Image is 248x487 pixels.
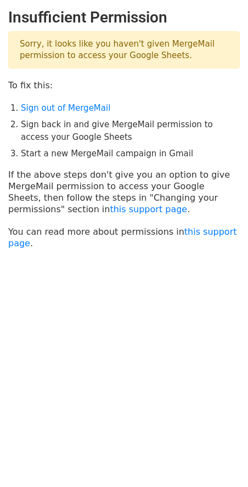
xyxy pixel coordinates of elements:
[8,80,240,91] p: To fix this:
[8,226,240,249] p: You can read more about permissions in .
[21,118,240,143] li: Sign back in and give MergeMail permission to access your Google Sheets
[8,8,240,27] h2: Insufficient Permission
[8,169,240,215] p: If the above steps don't give you an option to give MergeMail permission to access your Google Sh...
[8,31,240,69] p: Sorry, it looks like you haven't given MergeMail permission to access your Google Sheets.
[21,103,110,113] a: Sign out of MergeMail
[110,204,187,214] a: this support page
[21,148,240,160] li: Start a new MergeMail campaign in Gmail
[8,226,237,248] a: this support page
